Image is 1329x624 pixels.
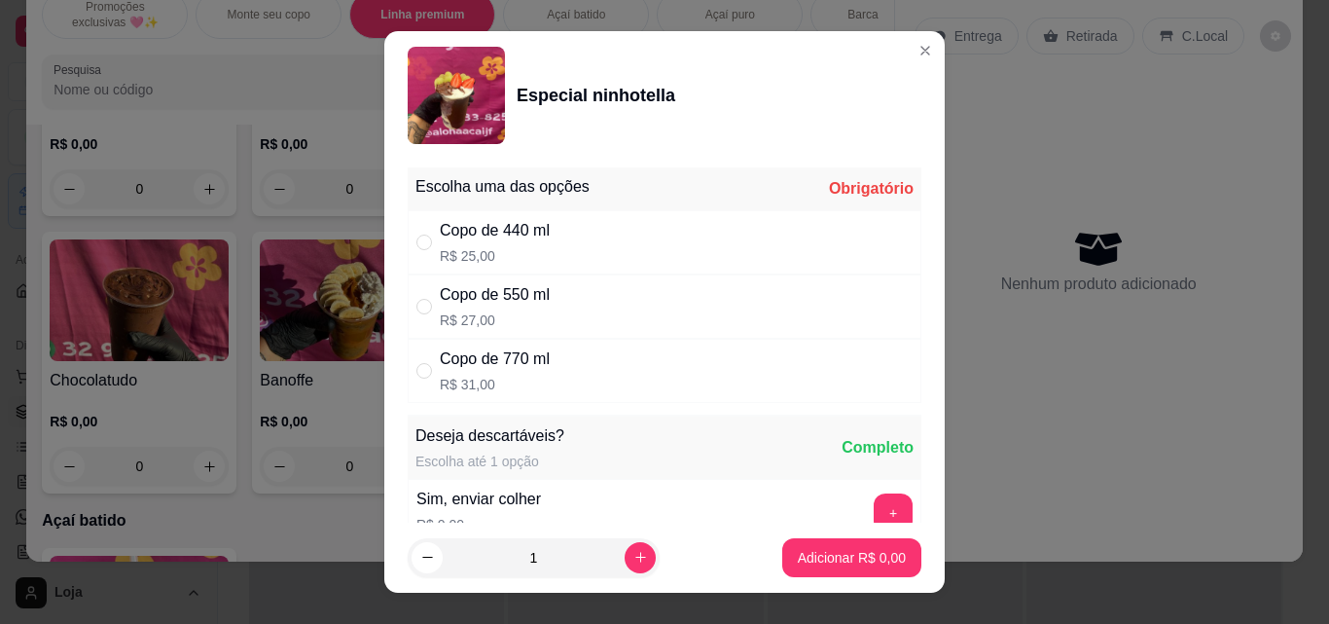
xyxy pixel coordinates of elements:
img: product-image [408,47,505,144]
div: Deseja descartáveis? [415,424,564,448]
div: Completo [842,436,914,459]
p: R$ 25,00 [440,246,550,266]
div: Copo de 440 ml [440,219,550,242]
p: R$ 31,00 [440,375,550,394]
p: R$ 27,00 [440,311,550,330]
div: Copo de 550 ml [440,283,550,307]
div: Especial ninhotella [517,82,675,109]
div: Escolha uma das opções [415,175,590,199]
div: Copo de 770 ml [440,348,550,371]
p: R$ 0,00 [416,515,541,534]
button: increase-product-quantity [625,542,656,573]
button: add [874,494,913,532]
button: decrease-product-quantity [412,542,443,573]
div: Sim, enviar colher [416,488,541,511]
p: Adicionar R$ 0,00 [798,548,906,568]
button: Close [910,35,941,66]
button: Adicionar R$ 0,00 [782,538,921,577]
div: Obrigatório [829,177,914,201]
div: Escolha até 1 opção [415,452,564,471]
